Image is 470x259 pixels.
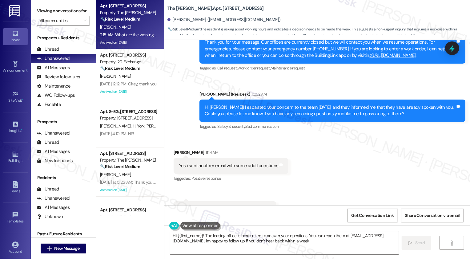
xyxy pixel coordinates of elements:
div: Unread [37,46,59,53]
span: [PERSON_NAME] [100,172,131,177]
span: Bad communication [245,124,279,129]
div: Apt. S~3G, [STREET_ADDRESS] [100,108,157,115]
i:  [450,241,454,245]
i:  [408,241,413,245]
div: Escalate [37,101,61,108]
span: Maintenance request [271,65,305,71]
a: Templates • [3,210,28,226]
div: All Messages [37,204,70,211]
span: • [24,218,25,222]
div: Tagged as: [199,122,465,131]
span: [PERSON_NAME] [100,24,131,30]
span: Safety & security , [217,124,245,129]
div: [DATE] 12:12 PM: Okay, thank you [100,81,157,87]
span: Share Conversation via email [405,212,460,219]
div: Past + Future Residents [31,231,96,237]
div: All Messages [37,65,70,71]
div: Property: The [PERSON_NAME] [100,157,157,163]
span: [PERSON_NAME] [100,123,133,129]
div: Property: 20 Exchange [100,59,157,65]
a: Site Visit • [3,89,28,105]
div: Tagged as: [174,174,288,183]
div: Unanswered [37,130,70,136]
input: All communities [40,16,80,26]
div: [DATE] 4:10 PM: NP! [100,131,134,136]
span: : The resident is asking about working hours and indicates a decision needs to be made this week.... [167,26,470,39]
div: Apt. [STREET_ADDRESS] [100,52,157,58]
i:  [47,246,52,251]
div: [PERSON_NAME] (ResiDesk) [199,91,465,100]
div: Yes i sent another email with some addtl questions [179,163,279,169]
div: 10:52 AM [250,91,267,97]
span: H. York [PERSON_NAME] [132,123,178,129]
div: Unknown [37,214,63,220]
img: ResiDesk Logo [9,5,22,17]
div: Archived on [DATE] [99,39,158,46]
div: Maintenance [37,83,71,89]
b: The [PERSON_NAME]: Apt. [STREET_ADDRESS] [167,5,264,12]
span: Positive response [191,176,221,181]
div: Archived on [DATE] [99,88,158,96]
div: Property: The [PERSON_NAME] [100,10,157,16]
div: [PERSON_NAME]. ([EMAIL_ADDRESS][DOMAIN_NAME]) [167,17,281,23]
div: Unread [37,186,59,192]
div: Thank you for your message. Our offices are currently closed, but we will contact you when we res... [205,39,456,59]
div: Hi [PERSON_NAME]! I escalated your concern to the team [DATE], and they informed me that they hav... [205,104,456,117]
span: Call request , [217,65,238,71]
strong: 🔧 Risk Level: Medium [167,27,200,32]
div: 11:14 AM [204,149,218,156]
span: Work order request , [238,65,271,71]
div: Apt. [STREET_ADDRESS] [100,150,157,157]
label: Viewing conversations for [37,6,90,16]
span: New Message [54,245,79,252]
div: [PERSON_NAME] [174,149,288,158]
button: Share Conversation via email [401,209,464,222]
div: Archived on [DATE] [99,186,158,194]
div: Prospects [31,119,96,125]
a: Account [3,240,28,256]
button: New Message [41,244,86,253]
span: • [22,97,23,102]
div: WO Follow-ups [37,92,75,99]
span: [PERSON_NAME] [100,73,131,79]
div: Property: 20 Exchange [100,213,157,220]
i:  [83,18,86,23]
div: Unanswered [37,195,70,202]
a: Buildings [3,149,28,166]
div: All Messages [37,148,70,155]
button: Send [402,236,432,250]
div: Tagged as: [199,64,465,73]
a: Insights • [3,119,28,135]
div: Review follow-ups [37,74,80,80]
strong: 🔧 Risk Level: Medium [100,65,140,71]
div: Apt. [STREET_ADDRESS] [100,207,157,213]
div: New Inbounds [37,158,73,164]
div: Residents [31,175,96,181]
button: Get Conversation Link [347,209,398,222]
a: [URL][DOMAIN_NAME] [372,52,416,58]
textarea: Hi {{first_name}}! The leasing office is best suited to answer your questions. You can reach them... [170,231,399,254]
span: • [21,128,22,132]
a: Inbox [3,28,28,45]
div: Property: [STREET_ADDRESS] [100,115,157,121]
span: • [27,67,28,72]
a: Leads [3,179,28,196]
div: Apt. [STREET_ADDRESS] [100,3,157,9]
div: Unanswered [37,55,70,62]
div: Unread [37,139,59,146]
span: Get Conversation Link [351,212,394,219]
div: 11:15 AM: What are the working hours? [100,32,167,37]
span: Send [415,240,425,246]
strong: 🔧 Risk Level: Medium [100,164,140,169]
strong: 🔧 Risk Level: Medium [100,16,140,22]
div: Prospects + Residents [31,35,96,41]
